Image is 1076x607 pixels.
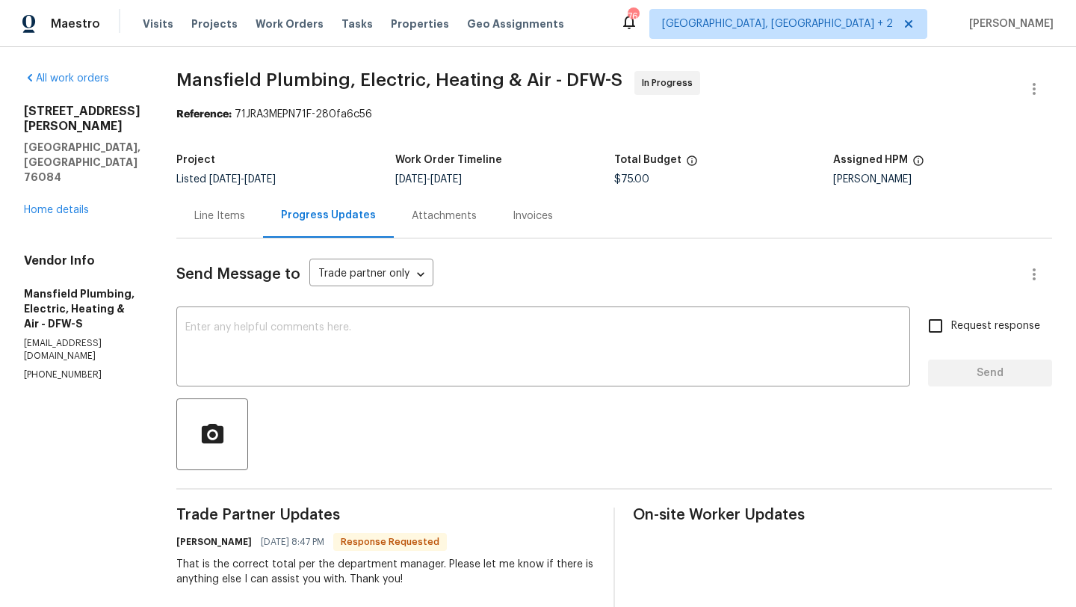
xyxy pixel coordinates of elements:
div: [PERSON_NAME] [833,174,1052,185]
span: Properties [391,16,449,31]
span: [DATE] [244,174,276,185]
span: Work Orders [256,16,324,31]
div: 76 [628,9,638,24]
span: [DATE] 8:47 PM [261,534,324,549]
h5: Project [176,155,215,165]
div: Invoices [513,209,553,224]
b: Reference: [176,109,232,120]
h5: Assigned HPM [833,155,908,165]
span: $75.00 [614,174,649,185]
span: - [209,174,276,185]
h5: Work Order Timeline [395,155,502,165]
span: [GEOGRAPHIC_DATA], [GEOGRAPHIC_DATA] + 2 [662,16,893,31]
h4: Vendor Info [24,253,140,268]
span: - [395,174,462,185]
span: Tasks [341,19,373,29]
span: In Progress [642,76,699,90]
a: Home details [24,205,89,215]
div: Trade partner only [309,262,433,287]
h5: Total Budget [614,155,681,165]
div: Progress Updates [281,208,376,223]
span: [DATE] [395,174,427,185]
span: [PERSON_NAME] [963,16,1054,31]
a: All work orders [24,73,109,84]
span: Request response [951,318,1040,334]
span: Projects [191,16,238,31]
span: Maestro [51,16,100,31]
h2: [STREET_ADDRESS][PERSON_NAME] [24,104,140,134]
h5: [GEOGRAPHIC_DATA], [GEOGRAPHIC_DATA] 76084 [24,140,140,185]
span: The total cost of line items that have been proposed by Opendoor. This sum includes line items th... [686,155,698,174]
span: Send Message to [176,267,300,282]
p: [PHONE_NUMBER] [24,369,140,381]
span: Geo Assignments [467,16,564,31]
span: On-site Worker Updates [633,508,1052,523]
h5: Mansfield Plumbing, Electric, Heating & Air - DFW-S [24,286,140,331]
div: That is the correct total per the department manager. Please let me know if there is anything els... [176,557,596,587]
span: Visits [143,16,173,31]
h6: [PERSON_NAME] [176,534,252,549]
div: Line Items [194,209,245,224]
span: Mansfield Plumbing, Electric, Heating & Air - DFW-S [176,71,622,89]
div: 71JRA3MEPN71F-280fa6c56 [176,107,1052,122]
span: Trade Partner Updates [176,508,596,523]
span: Response Requested [335,534,445,549]
span: [DATE] [209,174,241,185]
p: [EMAIL_ADDRESS][DOMAIN_NAME] [24,337,140,363]
div: Attachments [412,209,477,224]
span: The hpm assigned to this work order. [912,155,924,174]
span: Listed [176,174,276,185]
span: [DATE] [430,174,462,185]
